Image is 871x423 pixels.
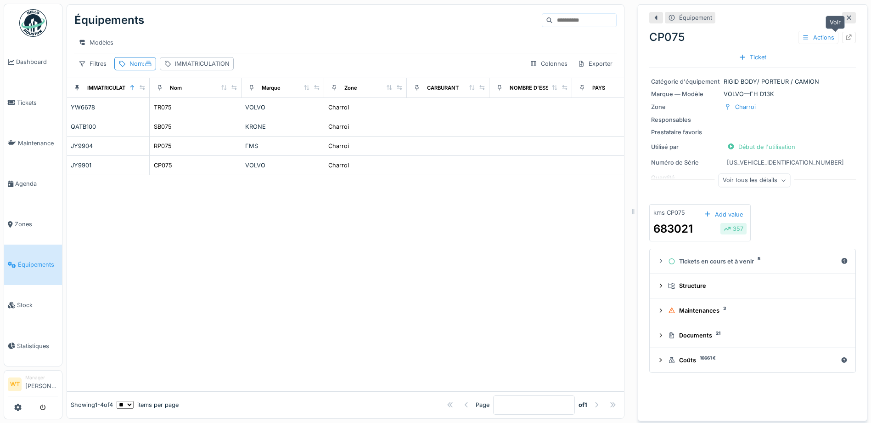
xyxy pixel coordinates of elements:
[727,158,844,167] div: [US_VEHICLE_IDENTIFICATION_NUMBER]
[4,245,62,285] a: Équipements
[154,122,172,131] div: SB075
[4,163,62,204] a: Agenda
[653,302,852,319] summary: Maintenances3
[653,352,852,369] summary: Coûts16661 €
[245,122,320,131] div: KRONE
[245,103,320,112] div: VOLVO
[117,400,179,409] div: items per page
[700,208,747,221] div: Add value
[71,103,146,112] div: YW6678
[4,42,62,82] a: Dashboard
[170,84,182,92] div: Nom
[735,51,770,63] div: Ticket
[651,90,720,98] div: Marque — Modèle
[17,98,58,107] span: Tickets
[592,84,605,92] div: PAYS
[74,36,118,49] div: Modèles
[328,161,349,170] div: Charroi
[798,31,838,44] div: Actions
[344,84,357,92] div: Zone
[25,374,58,381] div: Manager
[651,77,854,86] div: RIGID BODY/ PORTEUR / CAMION
[427,84,459,92] div: CARBURANT
[129,59,152,68] div: Nom
[668,331,844,340] div: Documents
[651,103,720,111] div: Zone
[668,306,844,315] div: Maintenances
[15,179,58,188] span: Agenda
[651,143,720,151] div: Utilisé par
[668,257,837,266] div: Tickets en cours et à venir
[510,84,557,92] div: NOMBRE D'ESSIEU
[651,115,720,124] div: Responsables
[579,400,587,409] strong: of 1
[573,57,617,70] div: Exporter
[71,122,146,131] div: QATB100
[651,128,720,137] div: Prestataire favoris
[651,77,720,86] div: Catégorie d'équipement
[87,84,135,92] div: IMMATRICULATION
[8,374,58,396] a: WT Manager[PERSON_NAME]
[71,161,146,170] div: JY9901
[154,161,172,170] div: CP075
[328,122,349,131] div: Charroi
[175,59,230,68] div: IMMATRICULATION
[526,57,572,70] div: Colonnes
[649,29,856,46] div: CP075
[653,278,852,295] summary: Structure
[653,253,852,270] summary: Tickets en cours et à venir5
[15,220,58,229] span: Zones
[74,57,111,70] div: Filtres
[826,16,845,29] div: Voir
[4,204,62,245] a: Zones
[154,103,172,112] div: TR075
[4,82,62,123] a: Tickets
[668,281,844,290] div: Structure
[262,84,281,92] div: Marque
[245,161,320,170] div: VOLVO
[18,139,58,148] span: Maintenance
[476,400,489,409] div: Page
[328,103,349,112] div: Charroi
[17,301,58,309] span: Stock
[328,142,349,150] div: Charroi
[25,374,58,394] li: [PERSON_NAME]
[4,123,62,163] a: Maintenance
[724,141,799,153] div: Début de l'utilisation
[653,208,685,217] div: kms CP075
[71,142,146,150] div: JY9904
[735,103,756,111] div: Charroi
[653,327,852,344] summary: Documents21
[651,90,854,98] div: VOLVO — FH D13K
[679,13,712,22] div: Équipement
[16,57,58,66] span: Dashboard
[143,60,152,67] span: :
[17,342,58,350] span: Statistiques
[724,224,743,233] div: 357
[4,326,62,366] a: Statistiques
[651,158,720,167] div: Numéro de Série
[8,377,22,391] li: WT
[18,260,58,269] span: Équipements
[719,174,791,187] div: Voir tous les détails
[4,285,62,326] a: Stock
[71,400,113,409] div: Showing 1 - 4 of 4
[653,221,693,237] div: 683021
[154,142,172,150] div: RP075
[19,9,47,37] img: Badge_color-CXgf-gQk.svg
[245,142,320,150] div: FMS
[668,356,837,365] div: Coûts
[74,8,144,32] div: Équipements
